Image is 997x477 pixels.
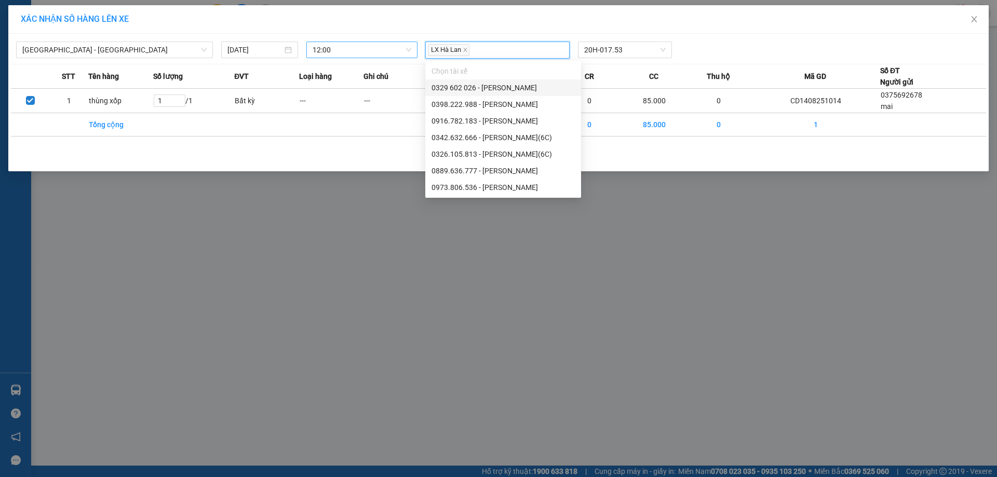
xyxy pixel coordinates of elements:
span: mai [881,102,893,111]
li: 271 - [PERSON_NAME] - [GEOGRAPHIC_DATA] - [GEOGRAPHIC_DATA] [97,25,434,38]
div: 0326.105.813 - [PERSON_NAME](6C) [432,148,575,160]
span: Quảng Ninh - Hà Nội [22,42,207,58]
span: close [463,47,468,52]
span: Thu hộ [707,71,730,82]
span: CC [649,71,658,82]
td: --- [363,88,428,113]
span: Số lượng [153,71,183,82]
span: 20H-017.53 [584,42,665,58]
span: 12:00 [313,42,411,58]
div: 0342.632.666 - [PERSON_NAME](6C) [432,132,575,143]
td: 0 [557,88,622,113]
td: Bất kỳ [234,88,299,113]
div: 0326.105.813 - NGUYỄN LÊ GIANG(6C) [425,146,581,162]
td: / 1 [153,88,235,113]
input: 14/08/2025 [227,44,282,56]
span: LX Hà Lan [428,44,469,56]
td: 0 [557,113,622,136]
span: Ghi chú [363,71,388,82]
span: close [970,15,978,23]
div: 0973.806.536 - [PERSON_NAME] [432,182,575,193]
span: ĐVT [234,71,249,82]
div: 0329 602 026 - [PERSON_NAME] [432,82,575,93]
div: 0398.222.988 - Phạm Minh Đức [425,96,581,113]
span: Mã GD [804,71,826,82]
td: thùng xốp [88,88,153,113]
div: 0398.222.988 - [PERSON_NAME] [432,99,575,110]
td: 85.000 [622,88,686,113]
b: GỬI : VP Cái Dăm [13,71,124,88]
div: 0973.806.536 - Lê Văn Kiên [425,179,581,196]
button: Close [960,5,989,34]
td: CD1408251014 [751,88,880,113]
div: 0916.782.183 - Nguyễn Hưng [425,113,581,129]
td: 1 [751,113,880,136]
img: logo.jpg [13,13,91,65]
td: 0 [686,88,751,113]
div: 0889.636.777 - Đặng Văn Huấn [425,162,581,179]
span: STT [62,71,75,82]
div: 0329 602 026 - Trần Văn Chính [425,79,581,96]
td: Tổng cộng [88,113,153,136]
td: 1 [50,88,89,113]
div: 0342.632.666 - Hoàng Tuấn(6C) [425,129,581,146]
span: Tên hàng [88,71,119,82]
span: 0375692678 [881,91,922,99]
td: 0 [686,113,751,136]
td: 85.000 [622,113,686,136]
span: XÁC NHẬN SỐ HÀNG LÊN XE [21,14,129,24]
div: 0916.782.183 - [PERSON_NAME] [432,115,575,127]
div: 0889.636.777 - [PERSON_NAME] [432,165,575,176]
div: Chọn tài xế [432,65,575,77]
div: Chọn tài xế [425,63,581,79]
span: Loại hàng [299,71,332,82]
span: CR [585,71,594,82]
div: Số ĐT Người gửi [880,65,913,88]
td: --- [299,88,363,113]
